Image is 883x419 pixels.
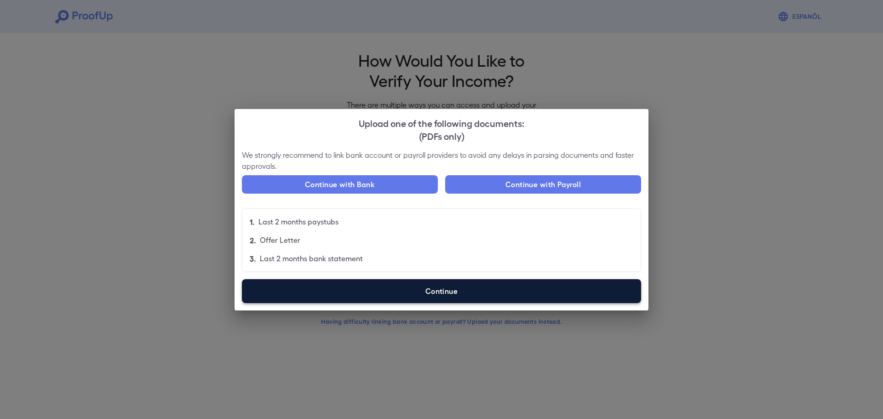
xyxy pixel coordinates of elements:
h2: Upload one of the following documents: [235,109,648,149]
p: Last 2 months paystubs [258,216,338,227]
p: We strongly recommend to link bank account or payroll providers to avoid any delays in parsing do... [242,149,641,172]
button: Continue with Bank [242,175,438,194]
p: 3. [250,253,256,264]
p: 1. [250,216,255,227]
p: 2. [250,235,256,246]
p: Offer Letter [260,235,300,246]
p: Last 2 months bank statement [260,253,363,264]
div: (PDFs only) [242,129,641,142]
label: Continue [242,279,641,303]
button: Continue with Payroll [445,175,641,194]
